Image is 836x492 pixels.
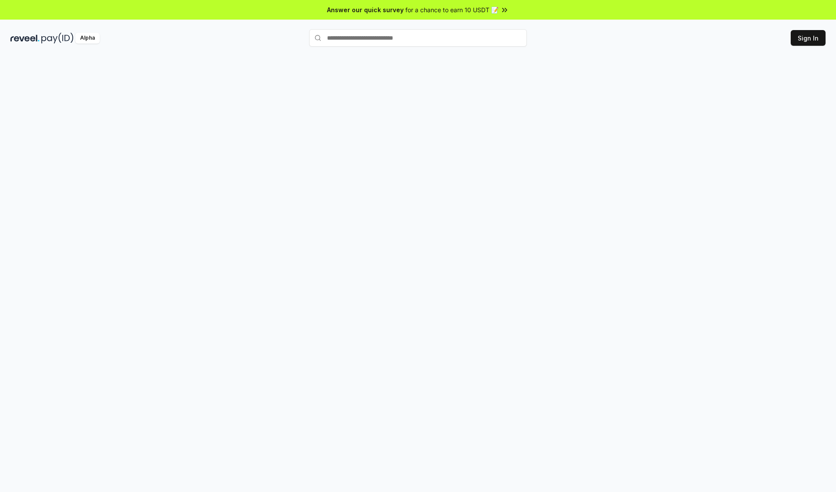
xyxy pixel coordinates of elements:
span: Answer our quick survey [327,5,404,14]
img: pay_id [41,33,74,44]
button: Sign In [791,30,826,46]
span: for a chance to earn 10 USDT 📝 [405,5,499,14]
img: reveel_dark [10,33,40,44]
div: Alpha [75,33,100,44]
